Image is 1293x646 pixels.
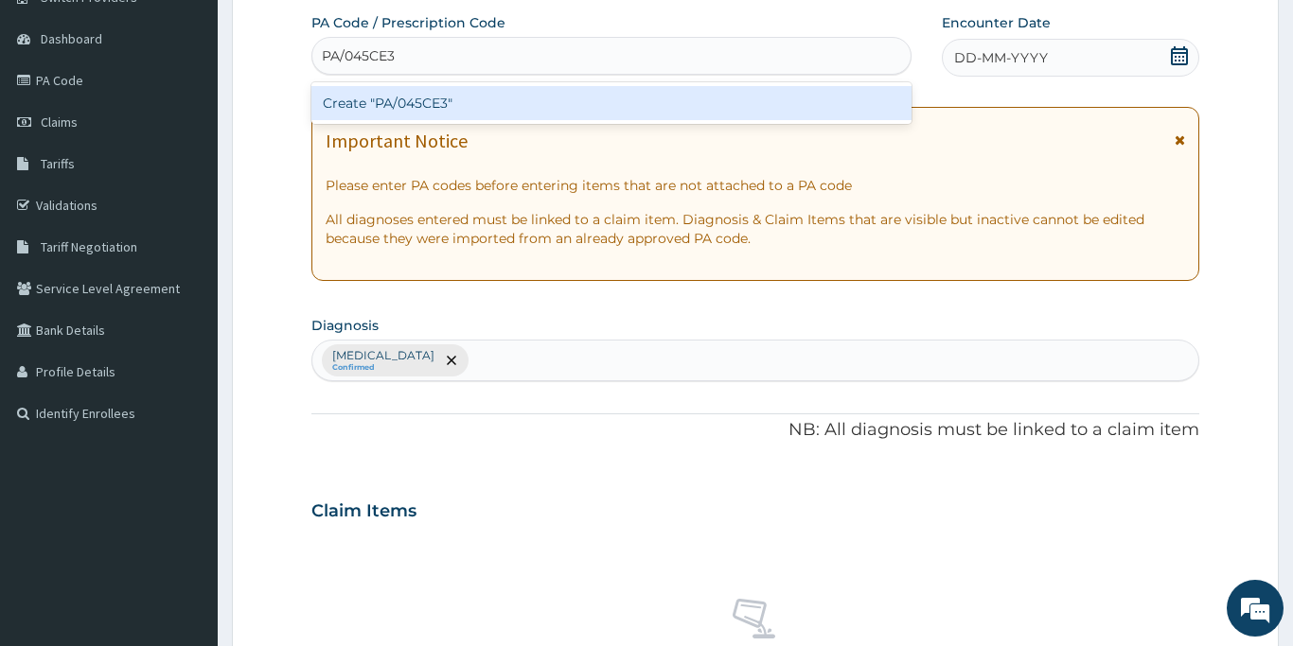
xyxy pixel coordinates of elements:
[311,13,505,32] label: PA Code / Prescription Code
[311,418,1199,443] p: NB: All diagnosis must be linked to a claim item
[311,501,416,522] h3: Claim Items
[310,9,356,55] div: Minimize live chat window
[35,95,77,142] img: d_794563401_company_1708531726252_794563401
[98,106,318,131] div: Chat with us now
[110,200,261,391] span: We're online!
[326,210,1185,248] p: All diagnoses entered must be linked to a claim item. Diagnosis & Claim Items that are visible bu...
[41,238,137,255] span: Tariff Negotiation
[954,48,1048,67] span: DD-MM-YYYY
[942,13,1051,32] label: Encounter Date
[311,316,379,335] label: Diagnosis
[41,155,75,172] span: Tariffs
[311,86,912,120] div: Create "PA/045CE3"
[326,131,468,151] h1: Important Notice
[9,439,361,505] textarea: Type your message and hit 'Enter'
[41,113,78,131] span: Claims
[326,176,1185,195] p: Please enter PA codes before entering items that are not attached to a PA code
[41,30,102,47] span: Dashboard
